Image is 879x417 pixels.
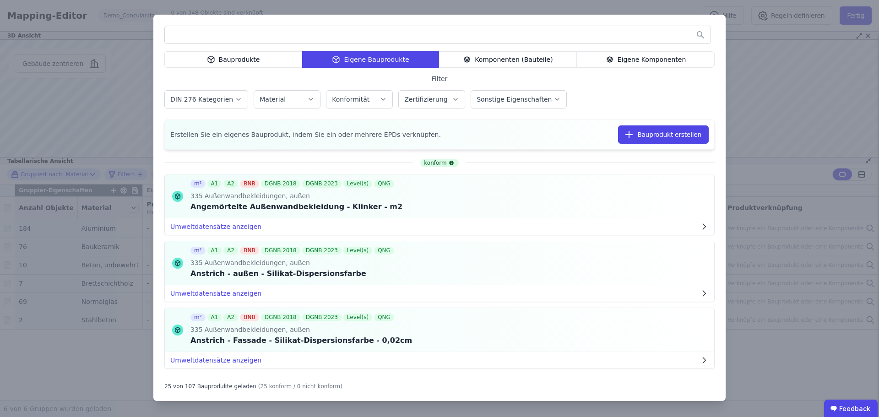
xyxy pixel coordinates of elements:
div: QNG [374,180,394,188]
div: A1 [207,314,222,321]
div: Anstrich - außen - Silikat-Dispersionsfarbe [190,268,396,279]
button: Material [254,91,320,108]
div: konform [420,159,458,167]
div: DGNB 2023 [302,180,342,188]
span: 335 [190,258,203,267]
label: Sonstige Eigenschaften [477,96,553,103]
div: (25 konform / 0 nicht konform) [258,379,342,390]
span: Filter [426,74,453,83]
div: m² [190,247,206,255]
label: DIN 276 Kategorien [170,96,235,103]
button: Umweltdatensätze anzeigen [165,218,714,235]
div: Level(s) [343,180,372,188]
div: QNG [374,247,394,255]
div: Bauprodukte [164,51,302,68]
span: Außenwandbekleidungen, außen [203,325,310,334]
div: DGNB 2018 [261,180,300,188]
span: 335 [190,191,203,200]
button: Umweltdatensätze anzeigen [165,285,714,302]
button: Konformität [326,91,392,108]
label: Zertifizierung [404,96,449,103]
div: m² [190,314,206,321]
div: m² [190,180,206,188]
span: Erstellen Sie ein eigenes Bauprodukt, indem Sie ein oder mehrere EPDs verknüpfen. [170,130,441,139]
div: 25 von 107 Bauprodukte geladen [164,379,256,390]
span: Außenwandbekleidungen, außen [203,191,310,200]
div: DGNB 2023 [302,247,342,255]
div: Eigene Bauprodukte [302,51,439,68]
button: Sonstige Eigenschaften [471,91,566,108]
label: Konformität [332,96,371,103]
div: BNB [240,247,259,255]
div: Anstrich - Fassade - Silikat-Dispersionsfarbe - 0,02cm [190,335,412,346]
label: Material [260,96,288,103]
div: DGNB 2018 [261,247,300,255]
button: DIN 276 Kategorien [165,91,248,108]
button: Umweltdatensätze anzeigen [165,352,714,368]
div: Angemörtelte Außenwandbekleidung - Klinker - m2 [190,201,402,212]
div: A2 [223,180,238,188]
div: Eigene Komponenten [577,51,715,68]
div: DGNB 2018 [261,314,300,321]
div: Level(s) [343,247,372,255]
div: A1 [207,180,222,188]
div: DGNB 2023 [302,314,342,321]
div: BNB [240,314,259,321]
span: Außenwandbekleidungen, außen [203,258,310,267]
button: Zertifizierung [399,91,465,108]
div: Komponenten (Bauteile) [439,51,577,68]
div: QNG [374,314,394,321]
div: A2 [223,247,238,255]
div: BNB [240,180,259,188]
button: Bauprodukt erstellen [618,125,709,144]
span: 335 [190,325,203,334]
div: A2 [223,314,238,321]
div: A1 [207,247,222,255]
div: Level(s) [343,314,372,321]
